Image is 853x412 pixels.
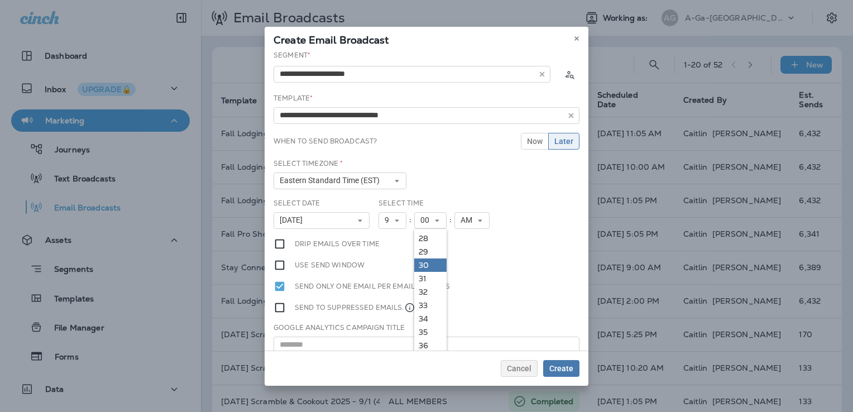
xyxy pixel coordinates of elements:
button: AM [454,212,490,229]
label: Send only one email per email address [295,280,450,293]
a: 29 [414,245,447,258]
label: Select Timezone [274,159,343,168]
button: Eastern Standard Time (EST) [274,173,406,189]
label: Drip emails over time [295,238,380,250]
a: 34 [414,312,447,325]
span: Later [554,137,573,145]
a: 28 [414,232,447,245]
label: When to send broadcast? [274,137,377,146]
span: 9 [385,215,394,225]
label: Send to suppressed emails. [295,301,415,314]
button: [DATE] [274,212,370,229]
a: 33 [414,299,447,312]
span: [DATE] [280,215,307,225]
span: Now [527,137,543,145]
label: Use send window [295,259,365,271]
button: Later [548,133,579,150]
label: Select Time [378,199,424,208]
span: AM [461,215,477,225]
a: 32 [414,285,447,299]
div: Create Email Broadcast [265,27,588,50]
a: 30 [414,258,447,272]
button: 00 [414,212,447,229]
span: 00 [420,215,434,225]
span: Cancel [507,365,531,372]
button: 9 [378,212,406,229]
span: Create [549,365,573,372]
button: Create [543,360,579,377]
div: : [447,212,454,229]
label: Template [274,94,313,103]
label: Segment [274,51,310,60]
label: Google Analytics Campaign Title [274,323,405,332]
a: 31 [414,272,447,285]
button: Calculate the estimated number of emails to be sent based on selected segment. (This could take a... [559,64,579,84]
label: Select Date [274,199,320,208]
a: 35 [414,325,447,339]
button: Now [521,133,549,150]
span: Eastern Standard Time (EST) [280,176,384,185]
div: : [406,212,414,229]
a: 36 [414,339,447,352]
button: Cancel [501,360,538,377]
